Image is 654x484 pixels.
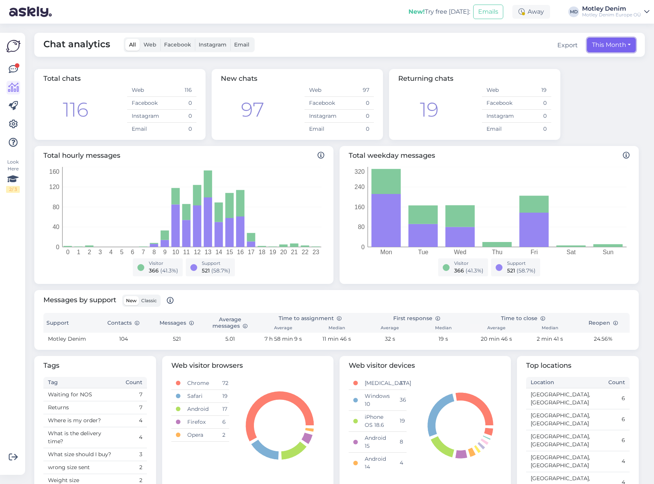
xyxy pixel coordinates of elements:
td: 0 [517,123,551,136]
div: 19 [420,95,439,125]
td: Windows 10 [360,389,395,410]
span: All [129,41,136,48]
tspan: 6 [131,249,134,255]
th: Messages [150,313,203,333]
td: [MEDICAL_DATA] [360,377,395,390]
td: [GEOGRAPHIC_DATA], [GEOGRAPHIC_DATA] [526,409,578,430]
td: 6 [578,430,630,451]
td: Safari [183,389,217,402]
td: 5.01 [203,333,257,345]
td: 0 [339,97,374,110]
th: Tag [43,377,121,388]
td: 11 min 46 s [310,333,363,345]
td: Facebook [127,97,162,110]
td: 6 [578,409,630,430]
tspan: 0 [56,244,59,250]
td: Returns [43,401,121,414]
tspan: Wed [454,249,467,255]
td: What size should I buy? [43,448,121,461]
td: Android [183,402,217,415]
td: 7 h 58 min 9 s [257,333,310,345]
td: iPhone OS 18.6 [360,410,395,431]
td: [GEOGRAPHIC_DATA], [GEOGRAPHIC_DATA] [526,451,578,472]
td: 2 min 41 s [523,333,576,345]
span: Messages by support [43,295,174,307]
td: Instagram [305,110,339,123]
tspan: 20 [280,249,287,255]
div: 2 / 3 [6,186,20,193]
span: ( 58.7 %) [517,267,536,274]
td: What is the delivery time? [43,427,121,448]
td: 0 [339,123,374,136]
td: 4 [121,414,147,427]
div: Visitor [149,260,178,267]
span: Total weekday messages [349,151,630,161]
button: This Month [587,38,636,52]
td: 19 s [416,333,470,345]
td: Instagram [127,110,162,123]
span: 366 [454,267,464,274]
td: Email [305,123,339,136]
tspan: 15 [226,249,233,255]
td: Opera [183,428,217,441]
tspan: Mon [380,249,392,255]
td: 4 [578,451,630,472]
th: Contacts [97,313,150,333]
tspan: 10 [172,249,179,255]
td: 8 [395,431,407,452]
td: Motley Denim [43,333,97,345]
td: 97 [339,84,374,97]
span: 366 [149,267,159,274]
td: 72 [218,377,229,390]
tspan: 18 [258,249,265,255]
tspan: Fri [531,249,538,255]
div: Motley Denim Europe OÜ [582,12,641,18]
tspan: 8 [152,249,156,255]
button: Emails [473,5,503,19]
tspan: 22 [302,249,309,255]
td: 6 [578,388,630,409]
td: 36 [395,389,407,410]
th: First response [363,313,470,324]
td: Web [127,84,162,97]
td: 0 [339,110,374,123]
td: 0 [517,97,551,110]
tspan: 5 [120,249,123,255]
td: 3 [121,448,147,461]
tspan: 80 [53,204,59,210]
tspan: 16 [237,249,244,255]
th: Time to assignment [257,313,363,324]
td: Waiting for NOS [43,388,121,401]
th: Reopen [576,313,630,333]
th: Location [526,377,578,388]
td: 20 min 46 s [470,333,523,345]
td: 0 [517,110,551,123]
tspan: 4 [109,249,113,255]
td: 37 [395,377,407,390]
span: New [126,298,137,303]
div: Export [557,41,578,50]
tspan: 160 [49,168,59,175]
td: 6 [218,415,229,428]
td: Android 14 [360,452,395,473]
span: Web visitor browsers [171,361,324,371]
td: Where is my order? [43,414,121,427]
div: Support [507,260,536,267]
td: 116 [162,84,196,97]
span: Web [144,41,156,48]
tspan: 7 [142,249,145,255]
span: Instagram [199,41,227,48]
div: 116 [63,95,88,125]
tspan: 0 [66,249,70,255]
td: wrong size sent [43,461,121,474]
th: Count [121,377,147,388]
div: Visitor [454,260,483,267]
td: Firefox [183,415,217,428]
td: 0 [162,123,196,136]
th: Average [470,324,523,333]
td: 7 [121,401,147,414]
span: ( 41.3 %) [466,267,483,274]
tspan: 80 [358,224,365,230]
span: Total hourly messages [43,151,324,161]
td: Web [305,84,339,97]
